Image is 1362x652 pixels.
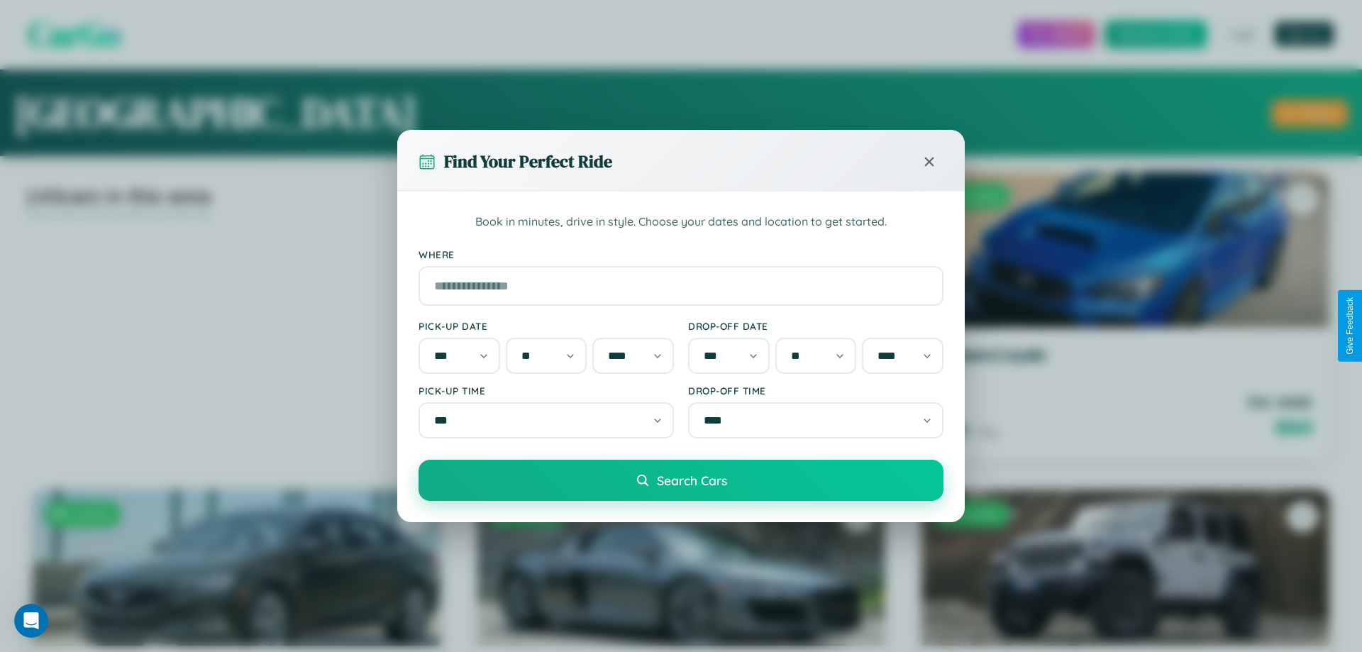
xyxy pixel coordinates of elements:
label: Where [419,248,943,260]
button: Search Cars [419,460,943,501]
label: Pick-up Time [419,385,674,397]
span: Search Cars [657,473,727,488]
label: Drop-off Date [688,320,943,332]
label: Drop-off Time [688,385,943,397]
p: Book in minutes, drive in style. Choose your dates and location to get started. [419,213,943,231]
label: Pick-up Date [419,320,674,332]
h3: Find Your Perfect Ride [444,150,612,173]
